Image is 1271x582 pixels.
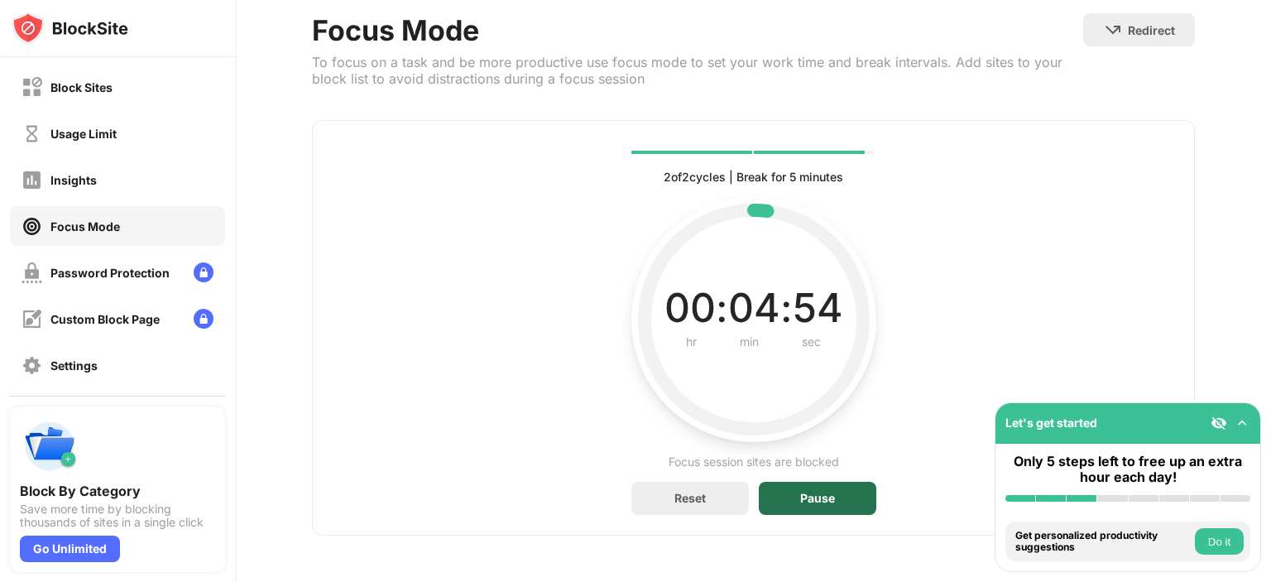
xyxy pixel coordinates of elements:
div: sec [802,330,821,354]
div: 54 [793,286,843,330]
img: time-usage-off.svg [22,123,42,144]
div: min [740,330,759,354]
div: Pause [800,492,835,505]
div: Redirect [1128,23,1175,37]
img: logo-blocksite.svg [12,12,128,45]
div: Custom Block Page [50,312,160,326]
div: Go Unlimited [20,536,120,562]
div: Settings [50,358,98,373]
div: To focus on a task and be more productive use focus mode to set your work time and break interval... [312,54,1083,87]
div: 04 [728,286,780,330]
img: eye-not-visible.svg [1211,415,1227,431]
img: password-protection-off.svg [22,262,42,283]
div: 00 [664,286,716,330]
img: customize-block-page-off.svg [22,309,42,329]
div: Get personalized productivity suggestions [1015,530,1191,554]
div: Reset [674,491,706,505]
div: Password Protection [50,266,170,280]
div: Block Sites [50,80,113,94]
div: hr [686,330,697,354]
img: block-off.svg [22,77,42,98]
button: Do it [1195,528,1244,555]
div: Focus Mode [50,219,120,233]
div: Insights [50,173,97,187]
img: omni-setup-toggle.svg [1234,415,1250,431]
div: Let's get started [1005,416,1097,430]
div: 2 of 2 cycles | Break for 5 minutes [664,167,843,187]
div: Usage Limit [50,127,117,141]
div: : [780,286,793,330]
div: Focus session sites are blocked [669,452,839,472]
div: Focus Mode [312,13,1083,47]
div: Save more time by blocking thousands of sites in a single click [20,503,215,529]
img: lock-menu.svg [194,262,213,282]
img: insights-off.svg [22,170,42,190]
img: settings-off.svg [22,355,42,376]
div: Block By Category [20,483,215,499]
img: focus-on.svg [22,216,42,237]
img: lock-menu.svg [194,309,213,329]
img: push-categories.svg [20,416,79,476]
div: Only 5 steps left to free up an extra hour each day! [1005,454,1250,485]
div: : [716,286,728,330]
